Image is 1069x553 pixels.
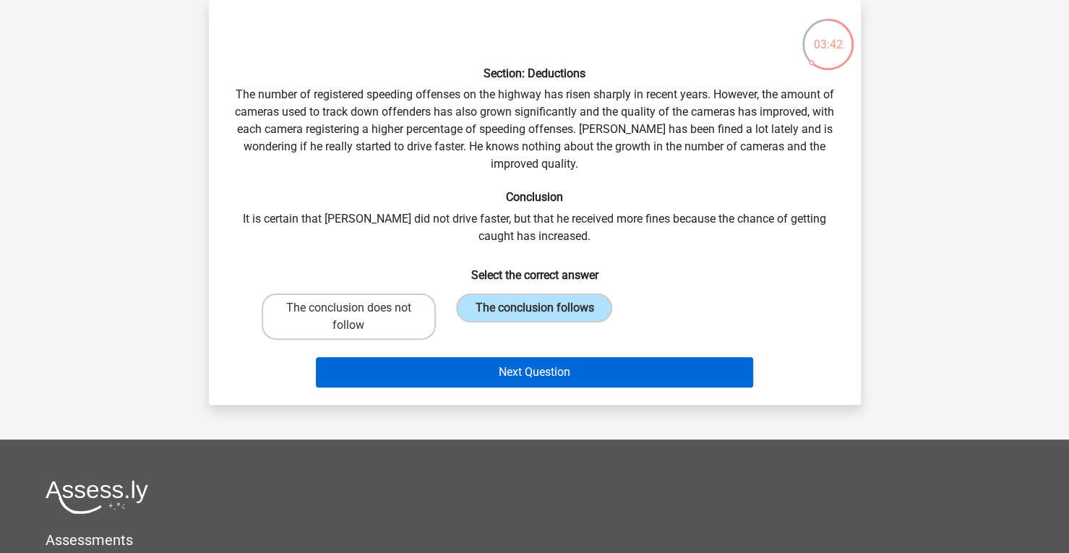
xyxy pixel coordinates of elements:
div: 03:42 [801,17,855,53]
h5: Assessments [46,531,1023,549]
img: Assessly logo [46,480,148,514]
h6: Select the correct answer [232,257,838,282]
button: Next Question [316,357,753,387]
h6: Conclusion [232,190,838,204]
h6: Section: Deductions [232,67,838,80]
label: The conclusion does not follow [262,293,436,340]
label: The conclusion follows [456,293,612,322]
div: The number of registered speeding offenses on the highway has risen sharply in recent years. Howe... [215,12,855,393]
